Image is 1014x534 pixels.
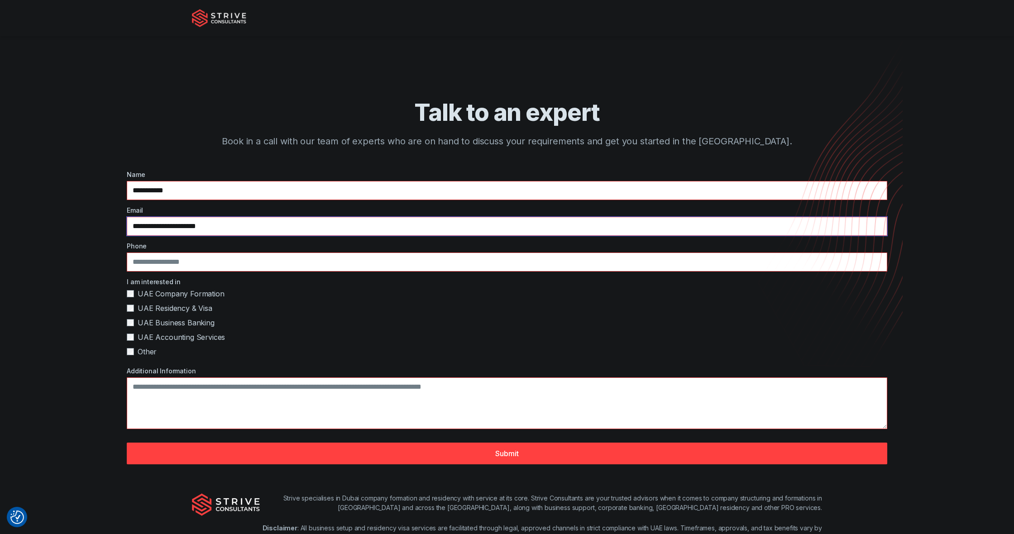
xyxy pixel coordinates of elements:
[127,319,134,326] input: UAE Business Banking
[10,510,24,524] button: Consent Preferences
[217,98,797,127] h1: Talk to an expert
[127,334,134,341] input: UAE Accounting Services
[263,524,297,532] strong: Disclaimer
[138,332,225,343] span: UAE Accounting Services
[260,493,822,512] p: Strive specialises in Dubai company formation and residency with service at its core. Strive Cons...
[127,205,887,215] label: Email
[192,493,260,516] img: Strive Consultants
[127,241,887,251] label: Phone
[10,510,24,524] img: Revisit consent button
[127,170,887,179] label: Name
[138,346,157,357] span: Other
[127,348,134,355] input: Other
[127,277,887,286] label: I am interested in
[127,366,887,376] label: Additional Information
[127,290,134,297] input: UAE Company Formation
[127,443,887,464] button: Submit
[138,317,215,328] span: UAE Business Banking
[217,134,797,148] p: Book in a call with our team of experts who are on hand to discuss your requirements and get you ...
[138,303,212,314] span: UAE Residency & Visa
[138,288,225,299] span: UAE Company Formation
[192,9,246,27] img: Strive Consultants
[127,305,134,312] input: UAE Residency & Visa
